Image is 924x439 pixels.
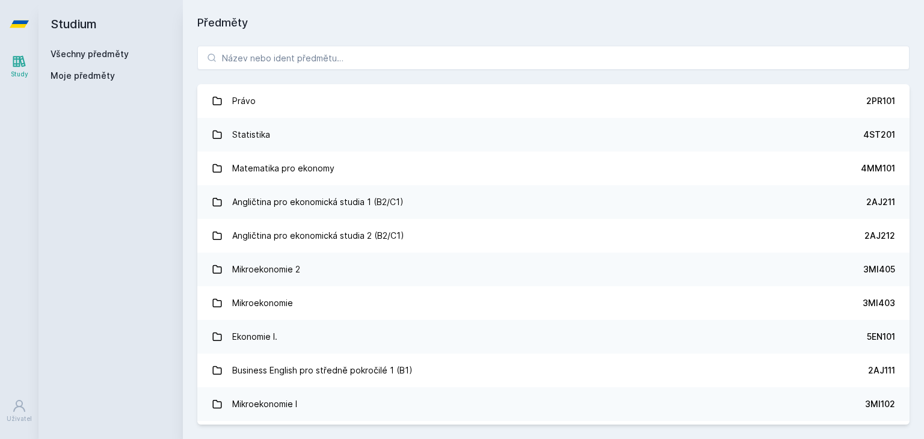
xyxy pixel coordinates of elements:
[865,398,895,410] div: 3MI102
[2,393,36,429] a: Uživatel
[197,84,910,118] a: Právo 2PR101
[866,196,895,208] div: 2AJ211
[232,156,334,180] div: Matematika pro ekonomy
[197,387,910,421] a: Mikroekonomie I 3MI102
[197,118,910,152] a: Statistika 4ST201
[867,331,895,343] div: 5EN101
[232,358,413,382] div: Business English pro středně pokročilé 1 (B1)
[232,123,270,147] div: Statistika
[11,70,28,79] div: Study
[863,129,895,141] div: 4ST201
[232,291,293,315] div: Mikroekonomie
[863,263,895,275] div: 3MI405
[197,46,910,70] input: Název nebo ident předmětu…
[51,70,115,82] span: Moje předměty
[2,48,36,85] a: Study
[197,152,910,185] a: Matematika pro ekonomy 4MM101
[232,257,300,281] div: Mikroekonomie 2
[861,162,895,174] div: 4MM101
[232,190,404,214] div: Angličtina pro ekonomická studia 1 (B2/C1)
[197,219,910,253] a: Angličtina pro ekonomická studia 2 (B2/C1) 2AJ212
[197,320,910,354] a: Ekonomie I. 5EN101
[197,286,910,320] a: Mikroekonomie 3MI403
[868,364,895,376] div: 2AJ111
[864,230,895,242] div: 2AJ212
[866,95,895,107] div: 2PR101
[197,354,910,387] a: Business English pro středně pokročilé 1 (B1) 2AJ111
[232,392,297,416] div: Mikroekonomie I
[232,224,404,248] div: Angličtina pro ekonomická studia 2 (B2/C1)
[863,297,895,309] div: 3MI403
[197,14,910,31] h1: Předměty
[232,325,277,349] div: Ekonomie I.
[232,89,256,113] div: Právo
[7,414,32,423] div: Uživatel
[51,49,129,59] a: Všechny předměty
[197,185,910,219] a: Angličtina pro ekonomická studia 1 (B2/C1) 2AJ211
[197,253,910,286] a: Mikroekonomie 2 3MI405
